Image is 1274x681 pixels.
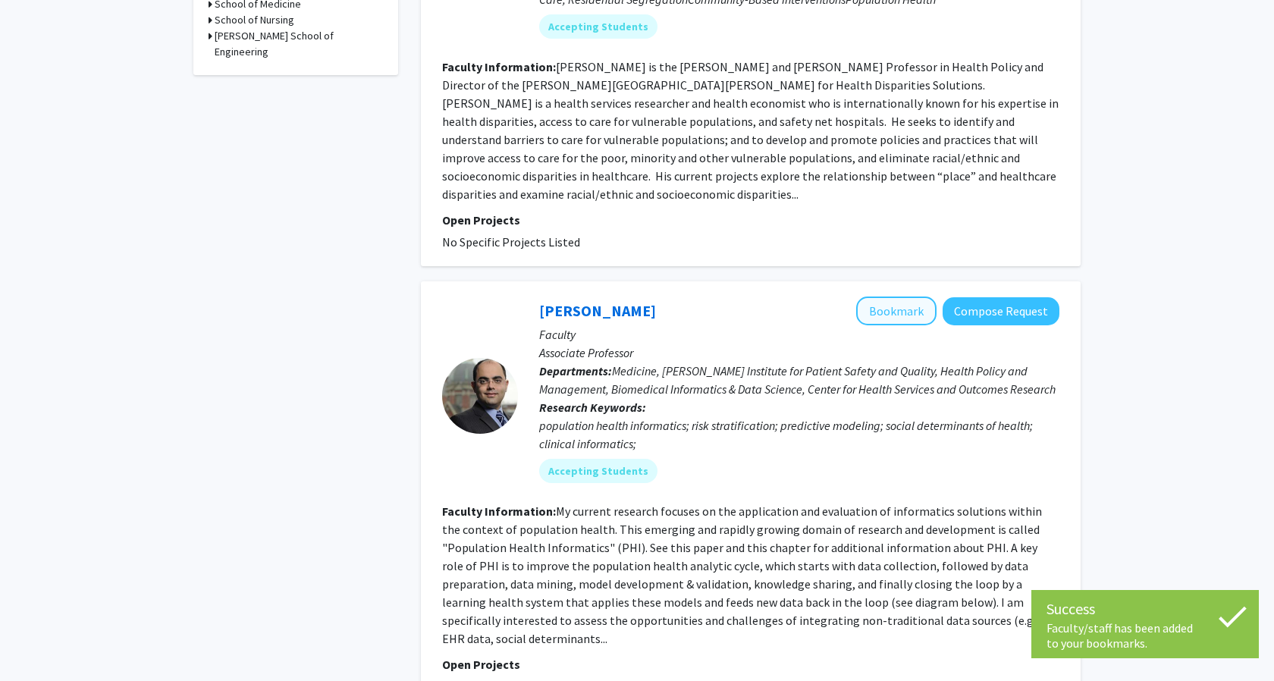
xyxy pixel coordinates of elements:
[215,12,294,28] h3: School of Nursing
[11,613,64,670] iframe: Chat
[442,59,556,74] b: Faculty Information:
[539,416,1059,453] div: population health informatics; risk stratification; predictive modeling; social determinants of h...
[943,297,1059,325] button: Compose Request to Hadi Kharrazi
[539,363,1056,397] span: Medicine, [PERSON_NAME] Institute for Patient Safety and Quality, Health Policy and Management, B...
[539,301,656,320] a: [PERSON_NAME]
[442,59,1059,202] fg-read-more: [PERSON_NAME] is the [PERSON_NAME] and [PERSON_NAME] Professor in Health Policy and Director of t...
[442,211,1059,229] p: Open Projects
[1046,620,1244,651] div: Faculty/staff has been added to your bookmarks.
[215,28,383,60] h3: [PERSON_NAME] School of Engineering
[442,504,556,519] b: Faculty Information:
[442,504,1042,646] fg-read-more: My current research focuses on the application and evaluation of informatics solutions within the...
[442,234,580,249] span: No Specific Projects Listed
[442,655,1059,673] p: Open Projects
[539,459,657,483] mat-chip: Accepting Students
[539,344,1059,362] p: Associate Professor
[1046,598,1244,620] div: Success
[539,14,657,39] mat-chip: Accepting Students
[539,400,646,415] b: Research Keywords:
[539,363,612,378] b: Departments:
[539,325,1059,344] p: Faculty
[856,297,937,325] button: Add Hadi Kharrazi to Bookmarks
